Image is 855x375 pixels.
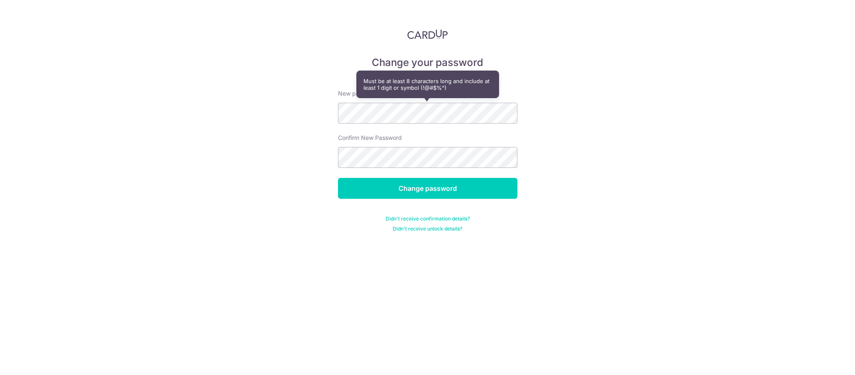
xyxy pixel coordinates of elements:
a: Didn't receive confirmation details? [386,215,470,222]
label: Confirm New Password [338,134,402,142]
input: Change password [338,178,517,199]
h5: Change your password [338,56,517,69]
label: New password [338,89,379,98]
a: Didn't receive unlock details? [393,226,462,232]
div: Must be at least 8 characters long and include at least 1 digit or symbol (!@#$%^) [357,71,499,98]
img: CardUp Logo [407,29,448,39]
